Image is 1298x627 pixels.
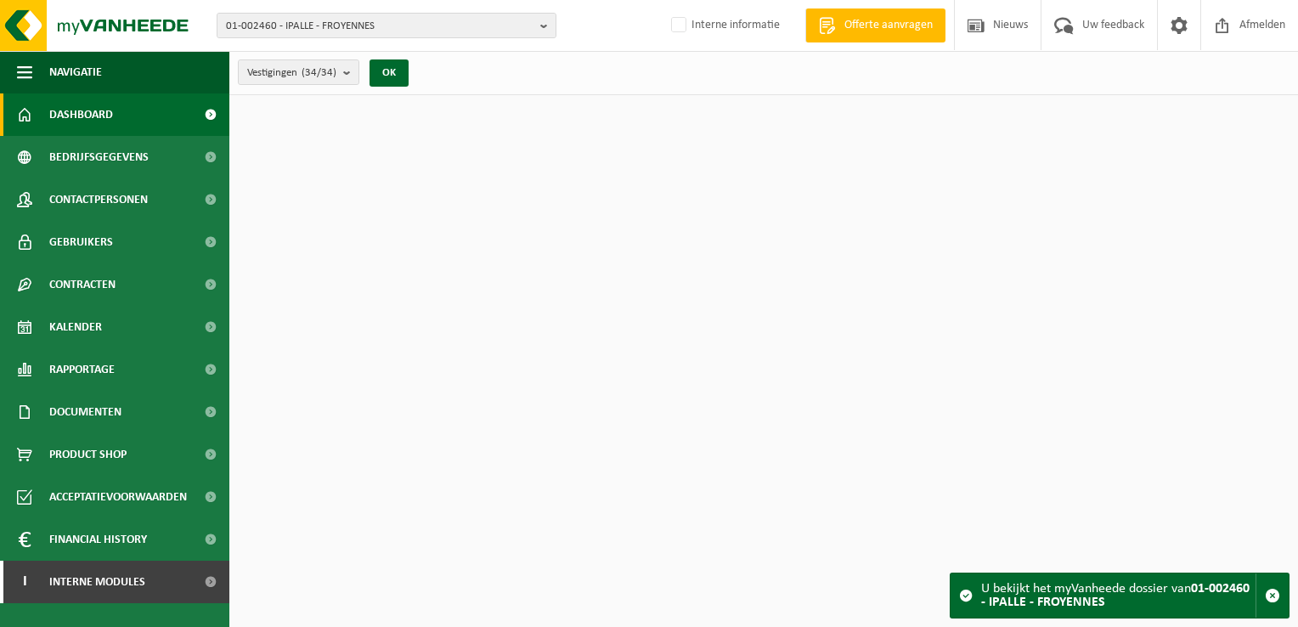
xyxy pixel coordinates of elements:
[370,59,409,87] button: OK
[49,51,102,93] span: Navigatie
[981,582,1250,609] strong: 01-002460 - IPALLE - FROYENNES
[49,433,127,476] span: Product Shop
[49,518,147,561] span: Financial History
[840,17,937,34] span: Offerte aanvragen
[49,391,121,433] span: Documenten
[49,476,187,518] span: Acceptatievoorwaarden
[49,93,113,136] span: Dashboard
[49,178,148,221] span: Contactpersonen
[49,263,116,306] span: Contracten
[226,14,533,39] span: 01-002460 - IPALLE - FROYENNES
[49,348,115,391] span: Rapportage
[49,306,102,348] span: Kalender
[17,561,32,603] span: I
[49,136,149,178] span: Bedrijfsgegevens
[981,573,1256,618] div: U bekijkt het myVanheede dossier van
[49,221,113,263] span: Gebruikers
[247,60,336,86] span: Vestigingen
[49,561,145,603] span: Interne modules
[668,13,780,38] label: Interne informatie
[302,67,336,78] count: (34/34)
[238,59,359,85] button: Vestigingen(34/34)
[805,8,945,42] a: Offerte aanvragen
[217,13,556,38] button: 01-002460 - IPALLE - FROYENNES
